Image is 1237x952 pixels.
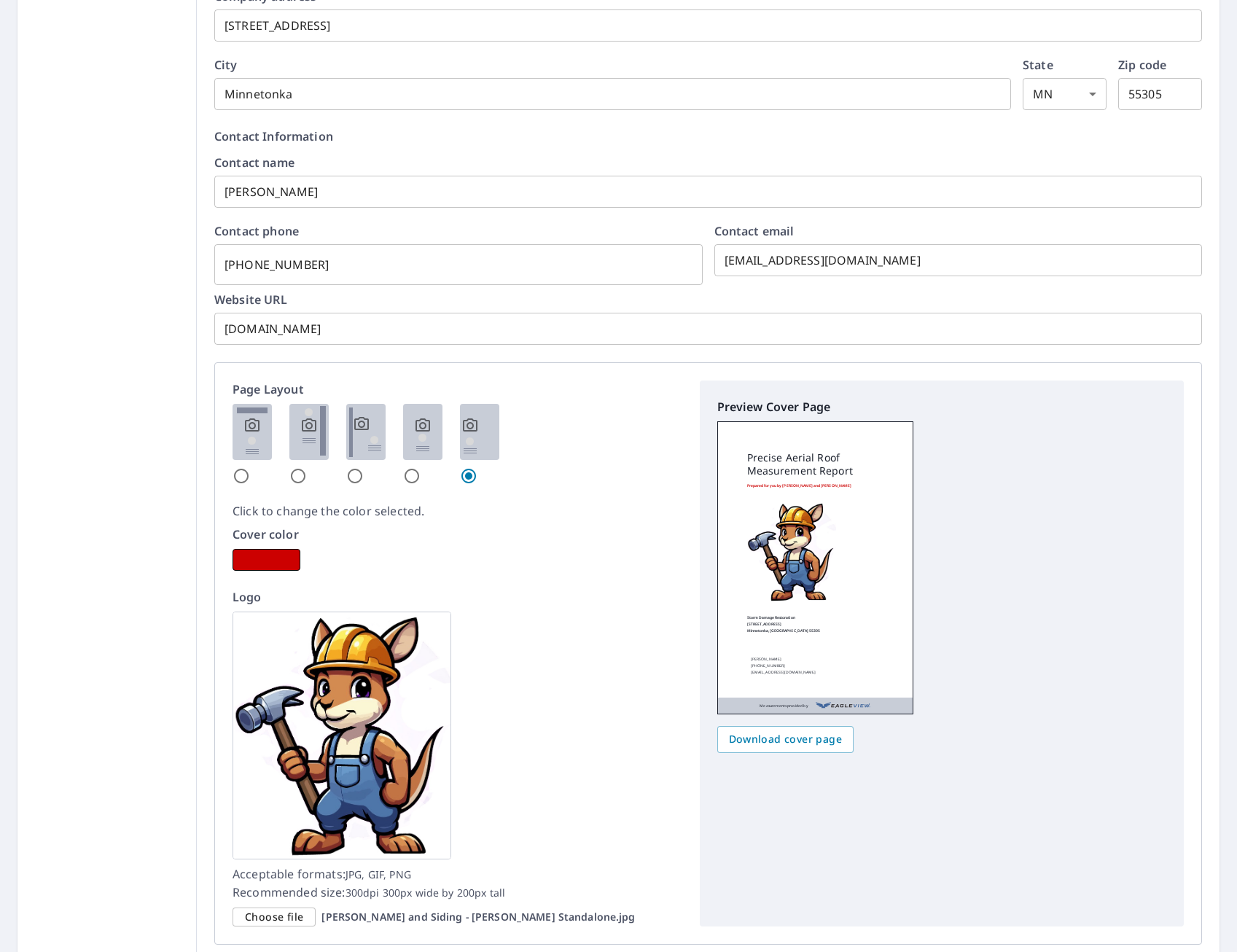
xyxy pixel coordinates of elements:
[747,502,836,602] img: logo
[233,526,682,543] p: Cover color
[717,726,854,753] button: Download cover page
[729,730,843,749] span: Download cover page
[714,225,1203,237] label: Contact email
[214,225,703,237] label: Contact phone
[214,59,1011,71] label: City
[233,588,682,606] p: Logo
[214,157,1202,168] label: Contact name
[747,628,821,634] p: Minnetonka, [GEOGRAPHIC_DATA] 55305
[233,381,682,398] p: Page Layout
[346,404,386,460] img: 3
[717,398,1167,415] p: Preview Cover Page
[747,614,795,621] p: Storm Damage Restoration
[233,908,316,927] div: Choose file
[751,669,816,676] p: [EMAIL_ADDRESS][DOMAIN_NAME]
[233,502,682,520] p: Click to change the color selected.
[816,699,870,712] img: EV Logo
[289,404,329,460] img: 2
[751,656,781,663] p: [PERSON_NAME]
[1023,59,1107,71] label: State
[747,451,883,477] p: Precise Aerial Roof Measurement Report
[321,910,635,924] p: [PERSON_NAME] and Siding - [PERSON_NAME] Standalone.jpg
[1118,59,1202,71] label: Zip code
[233,612,451,859] img: logo
[747,482,913,490] p: Prepared for you by [PERSON_NAME] and [PERSON_NAME]
[760,699,808,712] p: Measurements provided by
[346,886,506,900] span: 300dpi 300px wide by 200px tall
[751,663,785,669] p: [PHONE_NUMBER]
[245,908,303,926] span: Choose file
[460,404,499,460] img: 5
[747,621,782,628] p: [STREET_ADDRESS]
[233,865,682,902] p: Acceptable formats: Recommended size:
[214,294,1202,305] label: Website URL
[1023,78,1107,110] div: MN
[1033,87,1053,101] em: MN
[233,404,272,460] img: 1
[346,867,411,881] span: JPG, GIF, PNG
[214,128,1202,145] p: Contact Information
[403,404,442,460] img: 4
